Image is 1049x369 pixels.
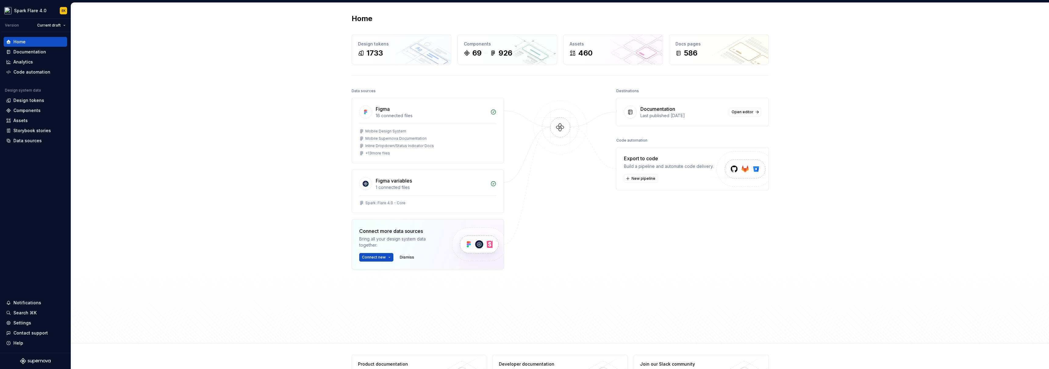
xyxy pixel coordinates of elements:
[4,328,67,338] button: Contact support
[1,4,70,17] button: Spark Flare 4.0EK
[624,174,658,183] button: New pipeline
[4,116,67,125] a: Assets
[367,48,383,58] div: 1733
[499,48,512,58] div: 926
[640,105,675,113] div: Documentation
[640,361,729,367] div: Join our Slack community
[624,163,714,169] div: Build a pipeline and automate code delivery.
[352,34,451,64] a: Design tokens1733
[5,23,19,28] div: Version
[365,136,427,141] div: Mobile Supernova Documentation
[669,34,769,64] a: Docs pages586
[352,169,504,213] a: Figma variables1 connected filesSpark: Flare 4.0 - Core
[13,310,37,316] div: Search ⌘K
[362,255,386,260] span: Connect new
[13,39,26,45] div: Home
[352,98,504,163] a: Figma16 connected filesMobile Design SystemMobile Supernova DocumentationInline Dropdown/Status I...
[62,8,66,13] div: EK
[376,113,487,119] div: 16 connected files
[4,126,67,136] a: Storybook stories
[358,41,445,47] div: Design tokens
[365,151,390,156] div: + 13 more files
[4,57,67,67] a: Analytics
[13,320,31,326] div: Settings
[13,138,42,144] div: Data sources
[616,136,647,145] div: Code automation
[4,298,67,308] button: Notifications
[352,87,376,95] div: Data sources
[359,227,442,235] div: Connect more data sources
[400,255,414,260] span: Dismiss
[376,177,412,184] div: Figma variables
[4,106,67,115] a: Components
[4,136,67,146] a: Data sources
[684,48,697,58] div: 586
[570,41,657,47] div: Assets
[13,300,41,306] div: Notifications
[4,7,12,14] img: d6852e8b-7cd7-4438-8c0d-f5a8efe2c281.png
[464,41,551,47] div: Components
[358,361,447,367] div: Product documentation
[397,253,417,262] button: Dismiss
[13,107,41,114] div: Components
[732,110,754,114] span: Open editor
[365,129,406,134] div: Mobile Design System
[4,96,67,105] a: Design tokens
[632,176,655,181] span: New pipeline
[376,184,487,190] div: 1 connected files
[13,59,33,65] div: Analytics
[563,34,663,64] a: Assets460
[499,361,588,367] div: Developer documentation
[472,48,482,58] div: 69
[13,128,51,134] div: Storybook stories
[624,155,714,162] div: Export to code
[13,330,48,336] div: Contact support
[675,41,762,47] div: Docs pages
[457,34,557,64] a: Components69926
[4,308,67,318] button: Search ⌘K
[4,318,67,328] a: Settings
[20,358,51,364] svg: Supernova Logo
[37,23,61,28] span: Current draft
[729,108,761,116] a: Open editor
[365,201,406,205] div: Spark: Flare 4.0 - Core
[14,8,46,14] div: Spark Flare 4.0
[34,21,68,30] button: Current draft
[13,69,50,75] div: Code automation
[4,47,67,57] a: Documentation
[13,49,46,55] div: Documentation
[4,338,67,348] button: Help
[365,143,434,148] div: Inline Dropdown/Status Indicator Docs
[352,14,372,24] h2: Home
[4,37,67,47] a: Home
[359,236,442,248] div: Bring all your design system data together.
[13,118,28,124] div: Assets
[13,97,44,103] div: Design tokens
[359,253,393,262] button: Connect new
[13,340,23,346] div: Help
[616,87,639,95] div: Destinations
[5,88,41,93] div: Design system data
[376,105,390,113] div: Figma
[640,113,725,119] div: Last published [DATE]
[578,48,593,58] div: 460
[4,67,67,77] a: Code automation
